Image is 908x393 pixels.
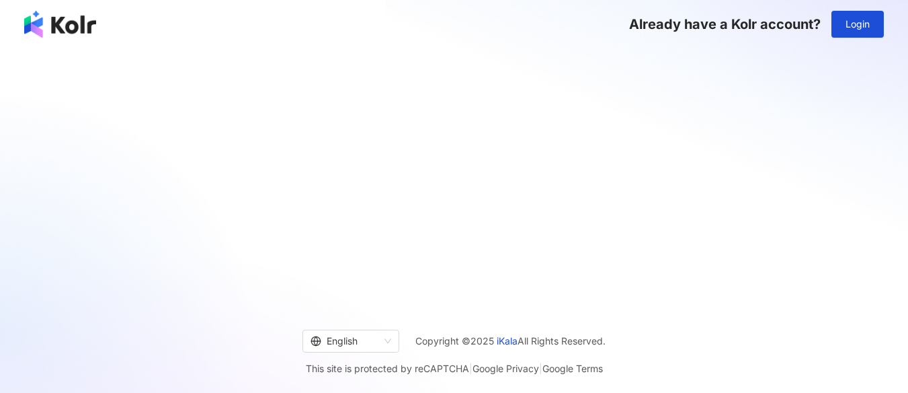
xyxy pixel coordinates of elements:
[831,11,884,38] button: Login
[629,16,821,32] span: Already have a Kolr account?
[415,333,606,349] span: Copyright © 2025 All Rights Reserved.
[306,361,603,377] span: This site is protected by reCAPTCHA
[311,330,379,352] div: English
[497,335,518,347] a: iKala
[845,19,870,30] span: Login
[24,11,96,38] img: logo
[469,363,472,374] span: |
[542,363,603,374] a: Google Terms
[539,363,542,374] span: |
[472,363,539,374] a: Google Privacy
